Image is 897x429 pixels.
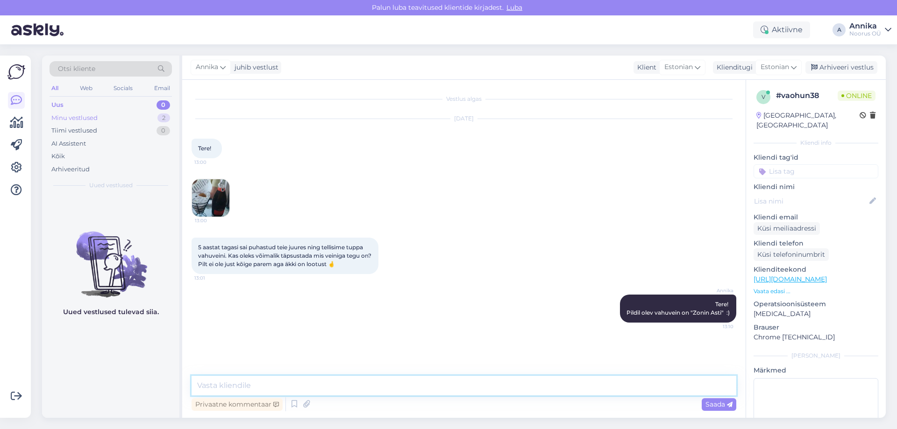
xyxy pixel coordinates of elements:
[231,63,278,72] div: juhib vestlust
[754,309,878,319] p: [MEDICAL_DATA]
[754,287,878,295] p: Vaata edasi ...
[196,62,218,72] span: Annika
[754,182,878,192] p: Kliendi nimi
[754,275,827,283] a: [URL][DOMAIN_NAME]
[504,3,525,12] span: Luba
[756,111,860,130] div: [GEOGRAPHIC_DATA], [GEOGRAPHIC_DATA]
[698,287,733,294] span: Annika
[51,126,97,135] div: Tiimi vestlused
[698,323,733,330] span: 13:10
[157,113,170,123] div: 2
[192,114,736,123] div: [DATE]
[754,196,868,206] input: Lisa nimi
[754,265,878,274] p: Klienditeekond
[761,62,789,72] span: Estonian
[754,332,878,342] p: Chrome [TECHNICAL_ID]
[754,352,878,360] div: [PERSON_NAME]
[849,22,881,30] div: Annika
[157,126,170,135] div: 0
[762,93,765,100] span: v
[849,30,881,37] div: Noorus OÜ
[833,23,846,36] div: A
[849,22,891,37] a: AnnikaNoorus OÜ
[112,82,135,94] div: Socials
[157,100,170,110] div: 0
[51,139,86,148] div: AI Assistent
[51,100,64,110] div: Uus
[51,152,65,161] div: Kõik
[194,274,229,281] span: 13:01
[754,212,878,222] p: Kliendi email
[754,222,820,235] div: Küsi meiliaadressi
[50,82,60,94] div: All
[198,145,211,152] span: Tere!
[776,90,838,101] div: # vaohun38
[705,400,733,408] span: Saada
[838,91,876,101] span: Online
[754,323,878,332] p: Brauser
[192,95,736,103] div: Vestlus algas
[78,82,94,94] div: Web
[754,153,878,162] p: Kliendi tag'id
[194,159,229,166] span: 13:00
[58,64,95,74] span: Otsi kliente
[664,62,693,72] span: Estonian
[7,63,25,81] img: Askly Logo
[63,307,159,317] p: Uued vestlused tulevad siia.
[198,244,373,267] span: 5 aastat tagasi sai puhastud teie juures ning tellisime tuppa vahuveini. Kas oleks võimalik täpsu...
[42,215,179,299] img: No chats
[754,299,878,309] p: Operatsioonisüsteem
[192,398,283,411] div: Privaatne kommentaar
[634,63,656,72] div: Klient
[754,164,878,178] input: Lisa tag
[754,366,878,375] p: Märkmed
[195,217,230,224] span: 13:00
[51,113,98,123] div: Minu vestlused
[152,82,172,94] div: Email
[754,239,878,248] p: Kliendi telefon
[51,165,90,174] div: Arhiveeritud
[753,21,810,38] div: Aktiivne
[754,139,878,147] div: Kliendi info
[754,248,829,261] div: Küsi telefoninumbrit
[192,179,229,217] img: Attachment
[713,63,753,72] div: Klienditugi
[89,181,133,190] span: Uued vestlused
[805,61,877,74] div: Arhiveeri vestlus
